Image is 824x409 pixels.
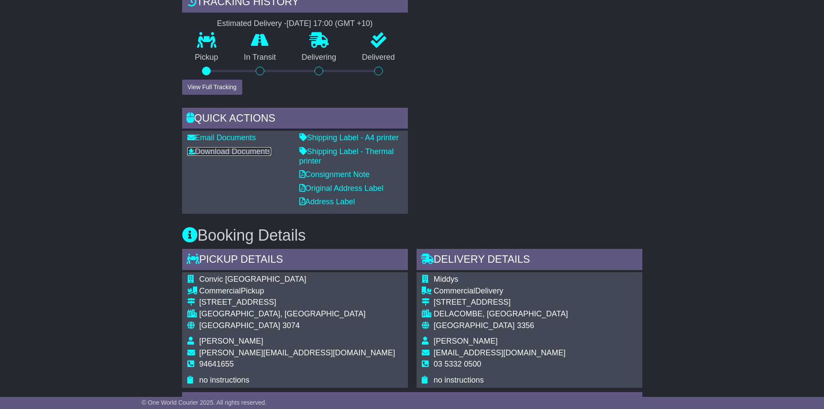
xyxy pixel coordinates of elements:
[199,321,280,330] span: [GEOGRAPHIC_DATA]
[289,53,349,62] p: Delivering
[182,249,408,272] div: Pickup Details
[187,147,271,156] a: Download Documents
[182,227,642,244] h3: Booking Details
[434,321,515,330] span: [GEOGRAPHIC_DATA]
[299,133,399,142] a: Shipping Label - A4 printer
[434,287,475,295] span: Commercial
[182,19,408,29] div: Estimated Delivery -
[299,184,384,193] a: Original Address Label
[199,360,234,368] span: 94641655
[231,53,289,62] p: In Transit
[434,337,498,345] span: [PERSON_NAME]
[199,376,250,384] span: no instructions
[199,348,395,357] span: [PERSON_NAME][EMAIL_ADDRESS][DOMAIN_NAME]
[199,287,241,295] span: Commercial
[199,287,395,296] div: Pickup
[517,321,534,330] span: 3356
[434,376,484,384] span: no instructions
[299,170,370,179] a: Consignment Note
[287,19,373,29] div: [DATE] 17:00 (GMT +10)
[199,337,263,345] span: [PERSON_NAME]
[299,147,394,165] a: Shipping Label - Thermal printer
[299,197,355,206] a: Address Label
[434,275,458,283] span: Middys
[199,275,306,283] span: Convic [GEOGRAPHIC_DATA]
[182,53,231,62] p: Pickup
[434,348,566,357] span: [EMAIL_ADDRESS][DOMAIN_NAME]
[187,133,256,142] a: Email Documents
[182,80,242,95] button: View Full Tracking
[434,298,568,307] div: [STREET_ADDRESS]
[282,321,300,330] span: 3074
[142,399,267,406] span: © One World Courier 2025. All rights reserved.
[199,298,395,307] div: [STREET_ADDRESS]
[434,360,481,368] span: 03 5332 0500
[434,287,568,296] div: Delivery
[434,309,568,319] div: DELACOMBE, [GEOGRAPHIC_DATA]
[182,108,408,131] div: Quick Actions
[199,309,395,319] div: [GEOGRAPHIC_DATA], [GEOGRAPHIC_DATA]
[349,53,408,62] p: Delivered
[417,249,642,272] div: Delivery Details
